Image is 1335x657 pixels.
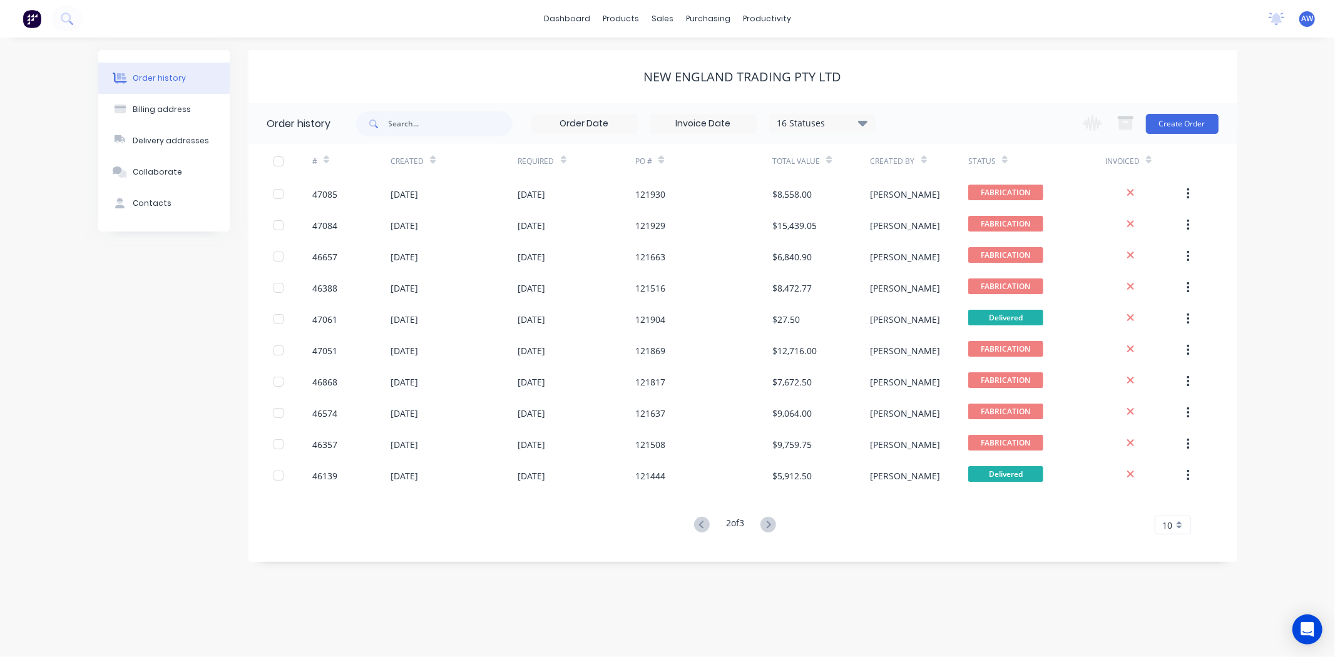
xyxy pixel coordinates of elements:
div: 47085 [312,188,337,201]
div: Created By [871,144,968,178]
div: $5,912.50 [772,469,812,482]
div: 121663 [635,250,665,263]
div: 121929 [635,219,665,232]
div: [PERSON_NAME] [871,407,941,420]
div: $9,064.00 [772,407,812,420]
div: Status [968,144,1105,178]
div: [DATE] [391,250,418,263]
div: [DATE] [391,469,418,482]
button: Delivery addresses [98,125,230,156]
div: 121869 [635,344,665,357]
div: purchasing [680,9,737,28]
div: Open Intercom Messenger [1292,614,1322,644]
div: Order history [133,73,186,84]
div: [PERSON_NAME] [871,469,941,482]
div: Invoiced [1105,144,1184,178]
div: Total Value [772,156,820,167]
div: $12,716.00 [772,344,817,357]
div: [DATE] [391,282,418,295]
div: [PERSON_NAME] [871,250,941,263]
div: 2 of 3 [726,516,744,534]
div: Total Value [772,144,870,178]
div: [DATE] [518,407,546,420]
div: [DATE] [391,407,418,420]
div: [DATE] [391,438,418,451]
span: FABRICATION [968,278,1043,294]
div: productivity [737,9,797,28]
div: PO # [635,156,652,167]
a: dashboard [538,9,596,28]
div: products [596,9,645,28]
span: FABRICATION [968,341,1043,357]
div: [PERSON_NAME] [871,219,941,232]
div: [PERSON_NAME] [871,344,941,357]
div: $27.50 [772,313,800,326]
div: $9,759.75 [772,438,812,451]
button: Collaborate [98,156,230,188]
input: Search... [389,111,513,136]
div: 47061 [312,313,337,326]
div: 46657 [312,250,337,263]
div: 121516 [635,282,665,295]
div: Required [518,156,555,167]
div: 46388 [312,282,337,295]
button: Billing address [98,94,230,125]
div: Delivery addresses [133,135,209,146]
button: Order history [98,63,230,94]
button: Create Order [1146,114,1219,134]
div: [DATE] [518,344,546,357]
div: 16 Statuses [770,116,875,130]
div: PO # [635,144,772,178]
div: Created [391,144,518,178]
div: # [312,144,391,178]
div: NEW ENGLAND TRADING PTY LTD [644,69,842,84]
div: 121637 [635,407,665,420]
input: Order Date [532,115,637,133]
div: Status [968,156,996,167]
div: [DATE] [518,250,546,263]
div: 121444 [635,469,665,482]
div: $7,672.50 [772,375,812,389]
div: Collaborate [133,166,182,178]
span: 10 [1163,519,1173,532]
div: Contacts [133,198,171,209]
button: Contacts [98,188,230,219]
img: Factory [23,9,41,28]
div: 46357 [312,438,337,451]
div: [PERSON_NAME] [871,313,941,326]
div: Required [518,144,636,178]
div: [DATE] [518,469,546,482]
div: [PERSON_NAME] [871,375,941,389]
div: [PERSON_NAME] [871,188,941,201]
div: 121817 [635,375,665,389]
span: Delivered [968,466,1043,482]
div: 121508 [635,438,665,451]
span: Delivered [968,310,1043,325]
div: 47084 [312,219,337,232]
div: 121930 [635,188,665,201]
div: $15,439.05 [772,219,817,232]
span: FABRICATION [968,216,1043,232]
div: [DATE] [391,344,418,357]
div: [DATE] [518,375,546,389]
div: [DATE] [391,188,418,201]
div: [PERSON_NAME] [871,438,941,451]
span: FABRICATION [968,404,1043,419]
input: Invoice Date [651,115,756,133]
div: [DATE] [391,375,418,389]
div: [DATE] [518,438,546,451]
div: [DATE] [518,188,546,201]
span: FABRICATION [968,435,1043,451]
div: Created [391,156,424,167]
div: [PERSON_NAME] [871,282,941,295]
div: $6,840.90 [772,250,812,263]
div: $8,558.00 [772,188,812,201]
div: 121904 [635,313,665,326]
div: Order history [267,116,331,131]
div: [DATE] [518,313,546,326]
div: [DATE] [518,219,546,232]
span: FABRICATION [968,185,1043,200]
div: 46868 [312,375,337,389]
span: FABRICATION [968,372,1043,388]
div: [DATE] [391,313,418,326]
